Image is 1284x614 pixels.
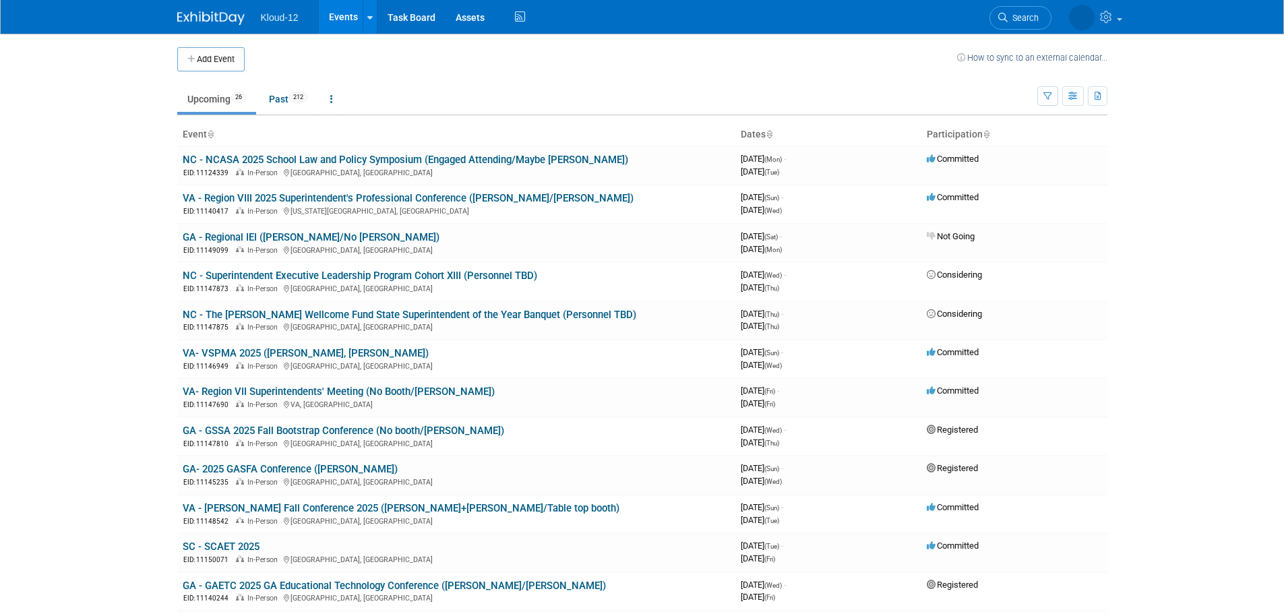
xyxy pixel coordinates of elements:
span: (Wed) [764,207,782,214]
img: In-Person Event [236,517,244,524]
span: (Sun) [764,194,779,202]
span: Registered [927,425,978,435]
div: VA, [GEOGRAPHIC_DATA] [183,398,730,410]
a: Sort by Event Name [207,129,214,140]
div: [GEOGRAPHIC_DATA], [GEOGRAPHIC_DATA] [183,360,730,371]
img: In-Person Event [236,323,244,330]
span: (Wed) [764,478,782,485]
span: [DATE] [741,321,779,331]
span: (Sun) [764,349,779,357]
span: Registered [927,463,978,473]
span: EID: 11124339 [183,169,234,177]
span: (Tue) [764,543,779,550]
span: In-Person [247,323,282,332]
span: (Wed) [764,272,782,279]
a: Upcoming26 [177,86,256,112]
span: [DATE] [741,360,782,370]
span: In-Person [247,517,282,526]
span: EID: 11140244 [183,594,234,602]
span: - [784,580,786,590]
span: [DATE] [741,154,786,164]
span: Committed [927,347,979,357]
span: Committed [927,386,979,396]
span: (Wed) [764,427,782,434]
span: In-Person [247,594,282,603]
a: GA- 2025 GASFA Conference ([PERSON_NAME]) [183,463,398,475]
span: (Mon) [764,156,782,163]
span: (Fri) [764,388,775,395]
th: Dates [735,123,921,146]
span: EID: 11147810 [183,440,234,448]
img: In-Person Event [236,168,244,175]
span: (Fri) [764,400,775,408]
span: [DATE] [741,347,783,357]
span: [DATE] [741,398,775,408]
span: Committed [927,541,979,551]
a: Past212 [259,86,317,112]
span: [DATE] [741,541,783,551]
span: [DATE] [741,463,783,473]
a: Search [989,6,1051,30]
img: In-Person Event [236,362,244,369]
span: (Fri) [764,594,775,601]
a: NC - NCASA 2025 School Law and Policy Symposium (Engaged Attending/Maybe [PERSON_NAME]) [183,154,628,166]
span: Committed [927,154,979,164]
th: Participation [921,123,1107,146]
span: (Mon) [764,246,782,253]
div: [GEOGRAPHIC_DATA], [GEOGRAPHIC_DATA] [183,282,730,294]
img: In-Person Event [236,246,244,253]
a: Sort by Participation Type [983,129,989,140]
span: EID: 11147690 [183,401,234,408]
a: NC - The [PERSON_NAME] Wellcome Fund State Superintendent of the Year Banquet (Personnel TBD) [183,309,636,321]
span: Committed [927,192,979,202]
span: EID: 11146949 [183,363,234,370]
img: In-Person Event [236,439,244,446]
span: (Thu) [764,284,779,292]
img: ExhibitDay [177,11,245,25]
span: [DATE] [741,425,786,435]
span: (Thu) [764,311,779,318]
div: [GEOGRAPHIC_DATA], [GEOGRAPHIC_DATA] [183,244,730,255]
a: GA - Regional IEI ([PERSON_NAME]/No [PERSON_NAME]) [183,231,439,243]
span: In-Person [247,168,282,177]
div: [GEOGRAPHIC_DATA], [GEOGRAPHIC_DATA] [183,476,730,487]
img: In-Person Event [236,400,244,407]
span: [DATE] [741,231,782,241]
span: [DATE] [741,553,775,563]
span: - [780,231,782,241]
span: [DATE] [741,592,775,602]
span: (Sun) [764,504,779,512]
div: [GEOGRAPHIC_DATA], [GEOGRAPHIC_DATA] [183,592,730,603]
span: [DATE] [741,437,779,448]
span: - [781,192,783,202]
span: - [781,463,783,473]
span: In-Person [247,555,282,564]
span: In-Person [247,284,282,293]
span: [DATE] [741,282,779,293]
span: [DATE] [741,502,783,512]
span: - [784,270,786,280]
span: EID: 11149099 [183,247,234,254]
span: In-Person [247,439,282,448]
span: Search [1008,13,1039,23]
a: GA - GSSA 2025 Fall Bootstrap Conference (No booth/[PERSON_NAME]) [183,425,504,437]
span: (Thu) [764,439,779,447]
span: EID: 11147875 [183,324,234,331]
span: (Tue) [764,168,779,176]
span: (Wed) [764,582,782,589]
span: [DATE] [741,244,782,254]
a: VA - Region VIII 2025 Superintendent's Professional Conference ([PERSON_NAME]/[PERSON_NAME]) [183,192,634,204]
span: EID: 11148542 [183,518,234,525]
span: In-Person [247,478,282,487]
span: [DATE] [741,515,779,525]
span: EID: 11140417 [183,208,234,215]
span: (Sun) [764,465,779,472]
span: - [781,541,783,551]
img: In-Person Event [236,555,244,562]
a: GA - GAETC 2025 GA Educational Technology Conference ([PERSON_NAME]/[PERSON_NAME]) [183,580,606,592]
span: - [781,502,783,512]
span: [DATE] [741,476,782,486]
span: 26 [231,92,246,102]
span: (Tue) [764,517,779,524]
span: (Thu) [764,323,779,330]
